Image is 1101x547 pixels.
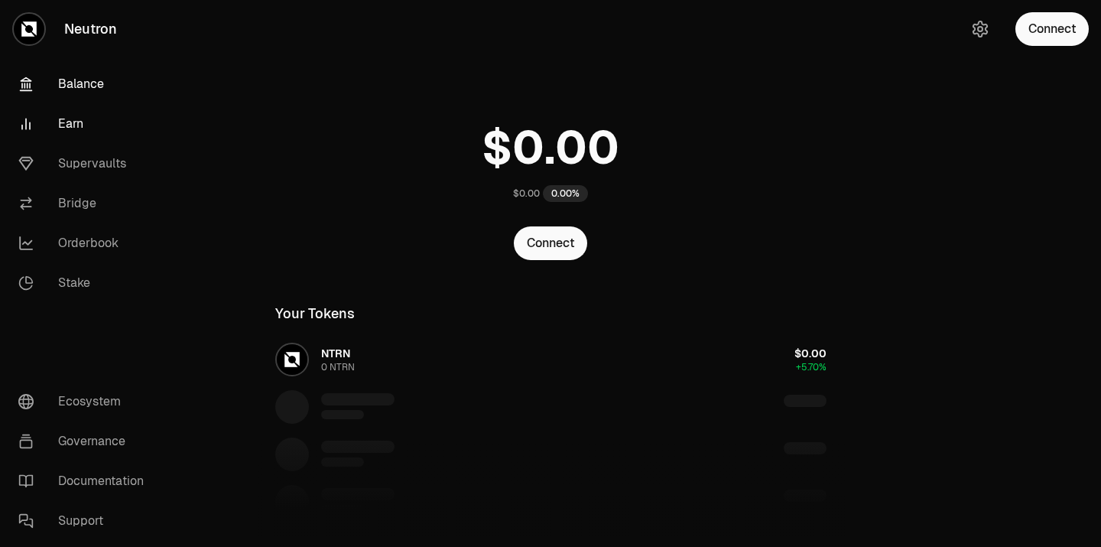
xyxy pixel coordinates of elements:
[6,422,165,461] a: Governance
[6,263,165,303] a: Stake
[6,64,165,104] a: Balance
[6,501,165,541] a: Support
[514,226,587,260] button: Connect
[513,187,540,200] div: $0.00
[6,184,165,223] a: Bridge
[6,144,165,184] a: Supervaults
[275,303,355,324] div: Your Tokens
[1015,12,1089,46] button: Connect
[6,382,165,422] a: Ecosystem
[6,223,165,263] a: Orderbook
[543,185,588,202] div: 0.00%
[6,104,165,144] a: Earn
[6,461,165,501] a: Documentation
